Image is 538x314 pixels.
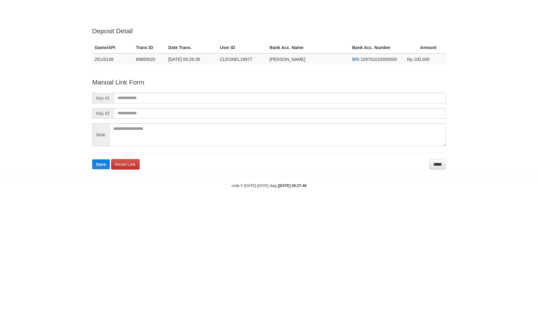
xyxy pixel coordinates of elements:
span: CLEONEL19977 [220,57,252,62]
span: Key #2 [92,108,114,119]
span: Reset Link [115,162,136,167]
a: Reset Link [111,159,140,170]
th: Game/API [92,42,133,53]
p: Deposit Detail [92,26,446,35]
td: 88855520 [133,53,166,65]
span: [DATE] 00:26:38 [168,57,200,62]
span: BRI [352,57,359,62]
strong: [DATE] 00:27:49 [279,184,307,188]
span: Key #1 [92,93,114,103]
th: Amount [405,42,446,53]
span: Copy 228701019300500 to clipboard [361,57,397,62]
span: Rp 100,000 [407,57,429,62]
p: Manual Link Form [92,78,446,87]
th: User ID [217,42,267,53]
span: Save [96,162,106,167]
span: Note [92,123,109,146]
small: code © [DATE]-[DATE] dwg | [231,184,307,188]
span: [PERSON_NAME] [270,57,305,62]
button: Save [92,159,110,169]
th: Bank Acc. Name [267,42,350,53]
th: Date Trans. [166,42,217,53]
td: ZEUS138 [92,53,133,65]
th: Bank Acc. Number [350,42,405,53]
th: Trans ID [133,42,166,53]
